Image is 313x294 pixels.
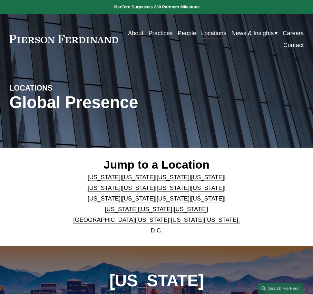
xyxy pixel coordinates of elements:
[9,93,206,112] h1: Global Presence
[71,158,242,172] h2: Jump to a Location
[283,39,304,51] a: Contact
[122,195,155,202] a: [US_STATE]
[174,206,207,212] a: [US_STATE]
[231,27,278,39] a: folder dropdown
[191,174,224,181] a: [US_STATE]
[283,27,304,39] a: Careers
[191,195,224,202] a: [US_STATE]
[171,216,204,223] a: [US_STATE]
[178,27,196,39] a: People
[9,83,83,93] h4: LOCATIONS
[157,174,190,181] a: [US_STATE]
[139,206,172,212] a: [US_STATE]
[71,172,242,236] p: | | | | | | | | | | | | | | | | | |
[231,28,274,38] span: News & Insights
[191,184,224,191] a: [US_STATE]
[151,216,240,234] a: [US_STATE], D.C.
[73,216,135,223] a: [GEOGRAPHIC_DATA]
[122,184,155,191] a: [US_STATE]
[201,27,226,39] a: Locations
[105,206,138,212] a: [US_STATE]
[157,195,190,202] a: [US_STATE]
[136,216,169,223] a: [US_STATE]
[258,283,303,294] a: Search this site
[88,174,121,181] a: [US_STATE]
[122,174,155,181] a: [US_STATE]
[128,27,143,39] a: About
[157,184,190,191] a: [US_STATE]
[88,195,121,202] a: [US_STATE]
[88,184,121,191] a: [US_STATE]
[95,271,218,290] h1: [US_STATE]
[148,27,172,39] a: Practices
